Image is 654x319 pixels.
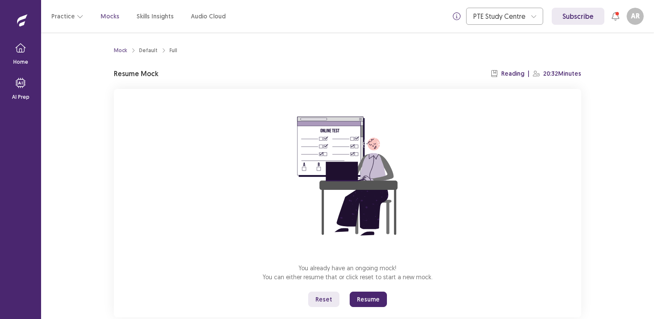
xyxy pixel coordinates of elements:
[169,47,177,54] div: Full
[13,58,28,66] p: Home
[627,8,644,25] button: AR
[528,69,529,78] p: |
[308,292,339,307] button: Reset
[449,9,464,24] button: info
[350,292,387,307] button: Resume
[101,12,119,21] a: Mocks
[114,47,177,54] nav: breadcrumb
[114,47,127,54] a: Mock
[501,69,524,78] p: Reading
[137,12,174,21] a: Skills Insights
[473,8,526,24] div: PTE Study Centre
[114,68,158,79] p: Resume Mock
[191,12,226,21] a: Audio Cloud
[12,93,30,101] p: AI Prep
[263,263,433,281] p: You already have an ongoing mock! You can either resume that or click reset to start a new mock.
[271,99,425,253] img: attend-mock
[139,47,158,54] div: Default
[552,8,604,25] a: Subscribe
[543,69,581,78] p: 20:32 Minutes
[51,9,83,24] button: Practice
